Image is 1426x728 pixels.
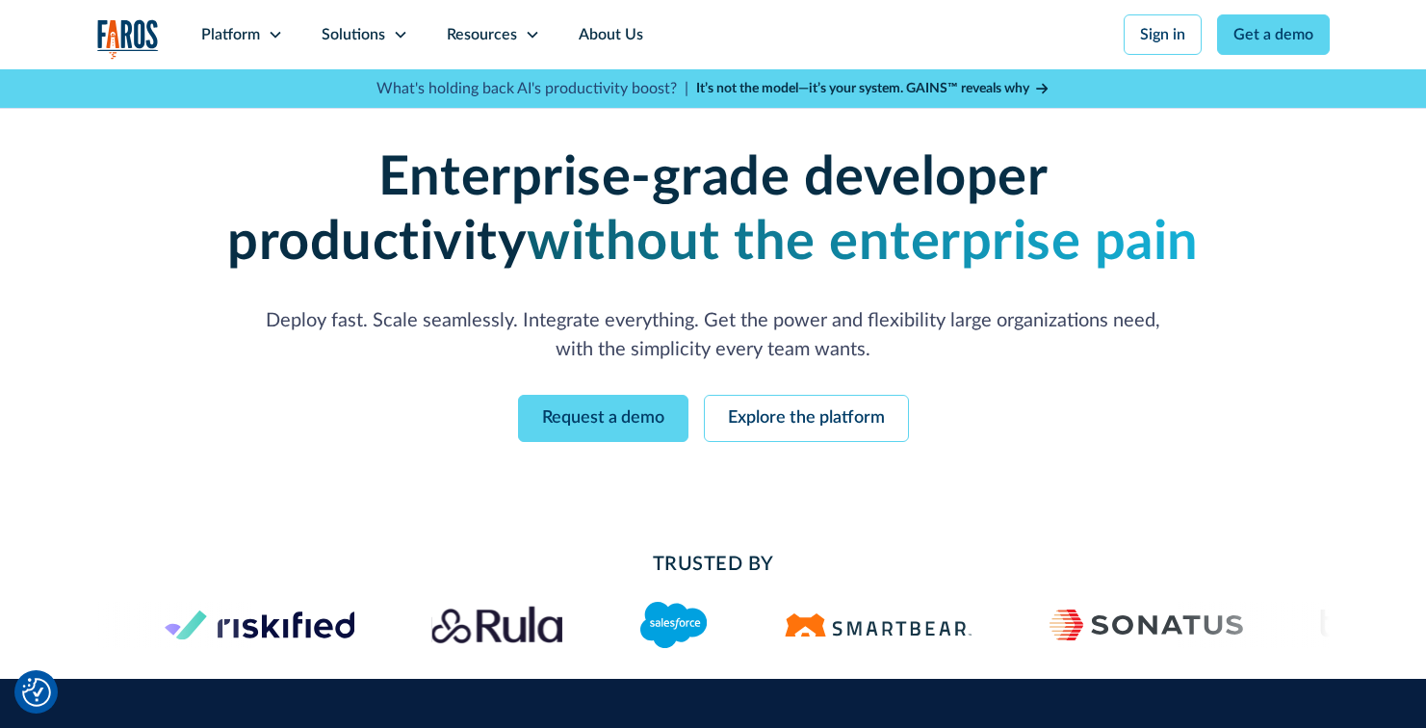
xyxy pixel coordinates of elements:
h2: Trusted By [251,550,1176,579]
img: Logo of the analytics and reporting company Faros. [97,19,159,59]
div: Resources [447,23,517,46]
a: Request a demo [518,395,688,442]
p: What's holding back AI's productivity boost? | [376,77,688,100]
img: Revisit consent button [22,678,51,707]
div: Platform [201,23,260,46]
strong: It’s not the model—it’s your system. GAINS™ reveals why [696,82,1029,95]
button: Cookie Settings [22,678,51,707]
img: Logo of the software testing platform SmartBear. [784,613,972,637]
strong: without the enterprise pain [527,216,1199,270]
strong: Enterprise-grade developer productivity [227,151,1048,270]
a: It’s not the model—it’s your system. GAINS™ reveals why [696,79,1050,99]
a: Sign in [1124,14,1202,55]
img: Sonatus Logo [1049,610,1243,640]
img: Logo of the CRM platform Salesforce. [640,602,707,648]
img: Logo of the risk management platform Riskified. [165,610,355,640]
a: home [97,19,159,59]
div: Solutions [322,23,385,46]
a: Explore the platform [704,395,909,442]
a: Get a demo [1217,14,1330,55]
p: Deploy fast. Scale seamlessly. Integrate everything. Get the power and flexibility large organiza... [251,306,1176,364]
img: Rula logo [432,606,563,644]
